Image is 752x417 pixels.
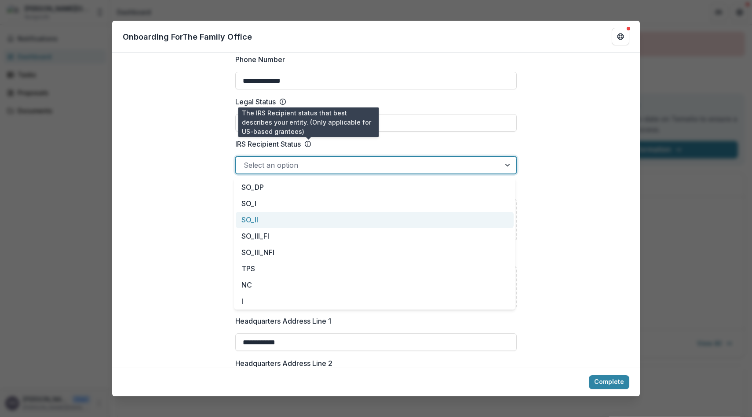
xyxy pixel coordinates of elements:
p: Legal Status [235,96,276,107]
p: Headquarters Address Line 1 [235,316,331,326]
p: IRS Recipient Status [235,139,301,149]
div: I [236,293,514,310]
div: SO_III_NFI [236,244,514,261]
div: SO_DP [236,179,514,196]
div: SO_I [236,196,514,212]
div: Select options list [234,177,515,310]
div: SO_III_FI [236,228,514,244]
div: SO_II [236,212,514,228]
p: Phone Number [235,54,285,65]
button: Complete [589,375,629,389]
p: Onboarding For The Family Office [123,31,252,43]
button: Get Help [612,28,629,45]
div: NC [236,277,514,293]
div: TPS [236,261,514,277]
p: Headquarters Address Line 2 [235,358,332,369]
